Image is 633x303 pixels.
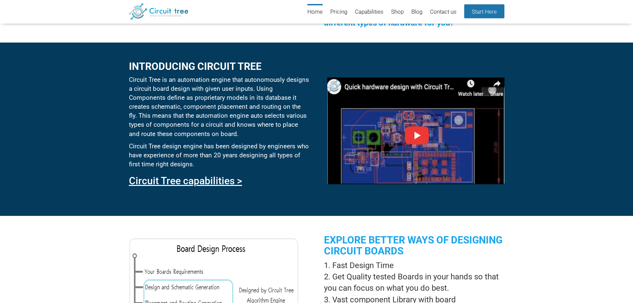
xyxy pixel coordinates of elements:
a: Pricing [330,4,347,20]
a: Shop [391,4,404,20]
h2: Explore better ways of designing circuit boards [324,234,504,256]
a: Blog [411,4,422,20]
a: Home [307,4,323,20]
li: Get Quality tested Boards in your hands so that you can focus on what you do best. [324,271,504,294]
p: Circuit Tree is an automation engine that autonomously designs a circuit board design with given ... [129,75,309,138]
a: Capabilities [355,4,383,20]
a: Contact us [430,4,457,20]
h2: Introducing circuit tree [129,61,309,72]
img: Circuit Tree [129,3,188,20]
p: Circuit Tree design engine has been designed by engineers who have experience of more than 20 yea... [129,142,309,169]
a: Start Here [464,4,504,18]
li: Fast Design Time [324,260,504,271]
img: youtube.png%22%20 [327,77,504,184]
a: Circuit Tree capabilities > [129,175,242,187]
